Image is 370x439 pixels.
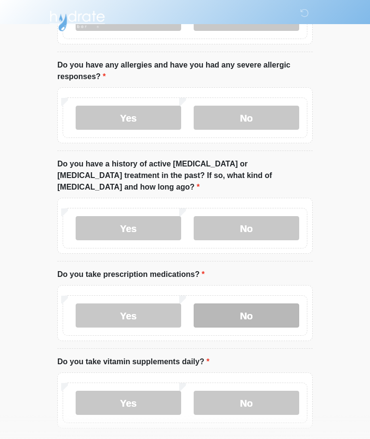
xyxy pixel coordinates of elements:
[48,7,106,32] img: Hydrate IV Bar - Arcadia Logo
[57,158,313,193] label: Do you have a history of active [MEDICAL_DATA] or [MEDICAL_DATA] treatment in the past? If so, wh...
[76,391,181,415] label: Yes
[194,391,299,415] label: No
[194,216,299,240] label: No
[76,106,181,130] label: Yes
[194,303,299,328] label: No
[76,303,181,328] label: Yes
[57,59,313,82] label: Do you have any allergies and have you had any severe allergic responses?
[76,216,181,240] label: Yes
[57,356,210,368] label: Do you take vitamin supplements daily?
[194,106,299,130] label: No
[57,269,205,280] label: Do you take prescription medications?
